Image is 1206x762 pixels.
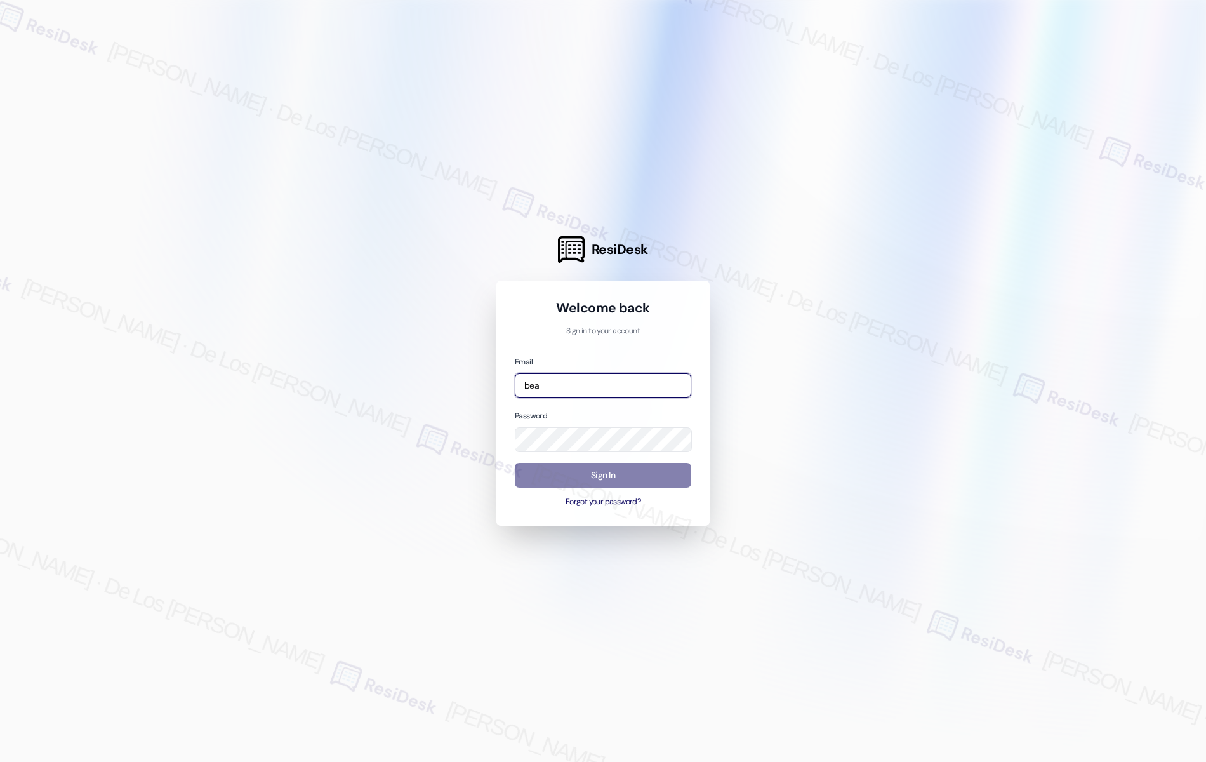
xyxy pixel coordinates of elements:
[515,299,691,317] h1: Welcome back
[515,357,533,367] label: Email
[515,463,691,488] button: Sign In
[515,411,547,421] label: Password
[558,236,585,263] img: ResiDesk Logo
[515,326,691,337] p: Sign in to your account
[515,373,691,398] input: name@example.com
[592,241,648,258] span: ResiDesk
[515,497,691,508] button: Forgot your password?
